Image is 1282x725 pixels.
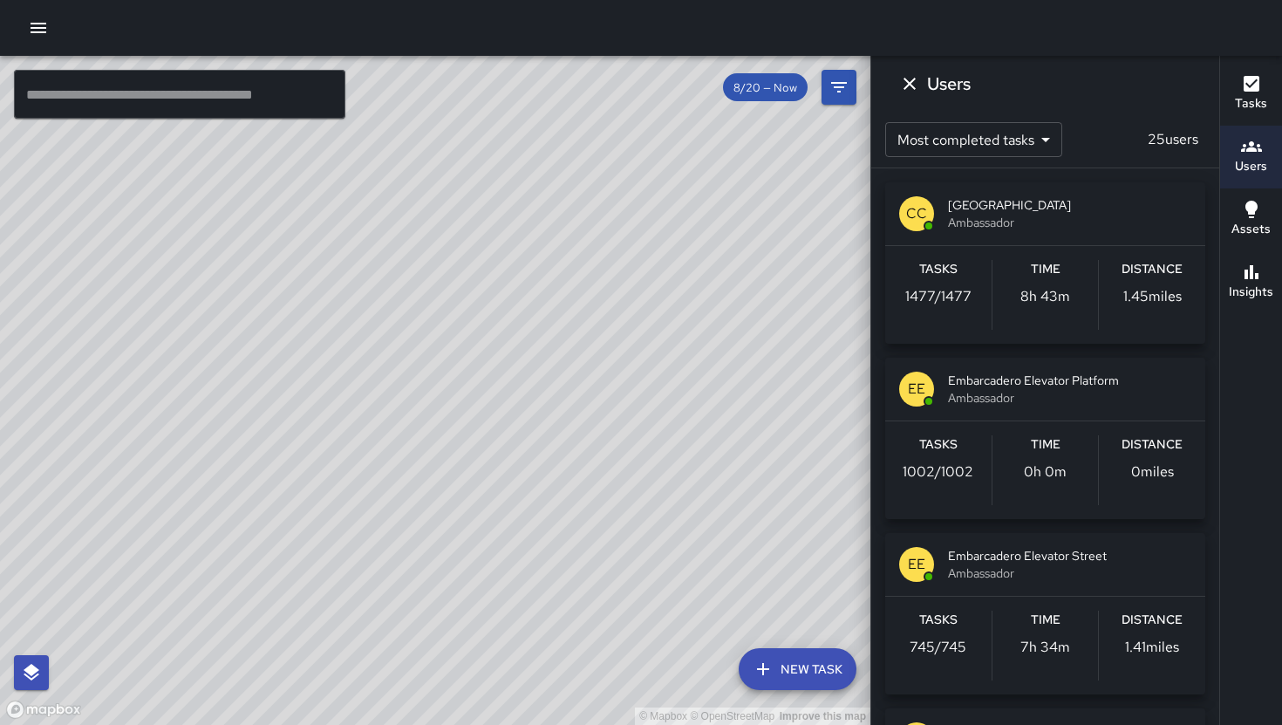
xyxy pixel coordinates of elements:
p: 25 users [1141,129,1205,150]
button: Insights [1220,251,1282,314]
button: Filters [822,70,856,105]
p: 1477 / 1477 [905,286,972,307]
button: New Task [739,648,856,690]
p: 1002 / 1002 [903,462,973,482]
h6: Assets [1231,220,1271,239]
h6: Users [1235,157,1267,176]
button: Assets [1220,188,1282,251]
p: 1.45 miles [1123,286,1182,307]
span: [GEOGRAPHIC_DATA] [948,196,1191,214]
p: 1.41 miles [1125,637,1179,658]
button: Users [1220,126,1282,188]
p: 0 miles [1131,462,1174,482]
button: Dismiss [892,66,927,101]
p: EE [908,379,925,400]
p: EE [908,554,925,575]
h6: Insights [1229,283,1273,302]
p: 7h 34m [1020,637,1070,658]
div: Most completed tasks [885,122,1062,157]
button: CC[GEOGRAPHIC_DATA]AmbassadorTasks1477/1477Time8h 43mDistance1.45miles [885,182,1205,344]
button: EEEmbarcadero Elevator PlatformAmbassadorTasks1002/1002Time0h 0mDistance0miles [885,358,1205,519]
span: Embarcadero Elevator Street [948,547,1191,564]
span: Ambassador [948,214,1191,231]
h6: Tasks [1235,94,1267,113]
h6: Distance [1122,435,1183,455]
span: 8/20 — Now [723,80,808,95]
button: Tasks [1220,63,1282,126]
h6: Tasks [919,611,958,630]
span: Ambassador [948,389,1191,407]
h6: Time [1031,435,1060,455]
h6: Tasks [919,260,958,279]
button: EEEmbarcadero Elevator StreetAmbassadorTasks745/745Time7h 34mDistance1.41miles [885,533,1205,694]
p: 0h 0m [1024,462,1067,482]
p: 745 / 745 [910,637,966,658]
p: 8h 43m [1020,286,1070,307]
h6: Tasks [919,435,958,455]
h6: Users [927,70,971,98]
p: CC [906,203,927,224]
h6: Time [1031,611,1060,630]
h6: Distance [1122,260,1183,279]
span: Embarcadero Elevator Platform [948,372,1191,389]
h6: Time [1031,260,1060,279]
h6: Distance [1122,611,1183,630]
span: Ambassador [948,564,1191,582]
